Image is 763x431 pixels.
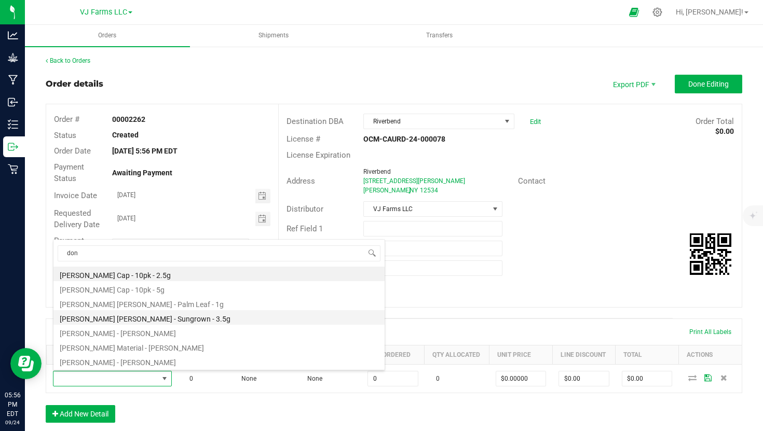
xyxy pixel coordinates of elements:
span: Save Order Detail [700,374,716,381]
a: Edit [530,118,541,126]
th: Total [616,345,679,364]
qrcode: 00002262 [690,233,731,275]
span: Toggle calendar [255,189,270,203]
input: 0 [622,371,672,386]
strong: $0.00 [715,127,734,135]
li: Export PDF [602,75,664,93]
span: [PERSON_NAME] [363,187,411,194]
th: Qty Allocated [425,345,489,364]
button: Done Editing [675,75,742,93]
span: None [302,375,322,382]
span: VJ Farms LLC [364,202,488,216]
span: Delete Order Detail [716,374,731,381]
span: NY [410,187,418,194]
span: License Expiration [287,150,350,160]
span: , [408,187,410,194]
th: Unit Price [489,345,553,364]
strong: [DATE] 5:56 PM EDT [112,147,178,155]
inline-svg: Outbound [8,142,18,152]
span: Contact [518,176,546,186]
a: Orders [25,25,190,47]
input: 0 [559,371,609,386]
span: 12534 [420,187,438,194]
p: 05:56 PM EDT [5,391,20,419]
span: 0 [184,375,193,382]
input: 0 [368,371,418,386]
strong: Awaiting Payment [112,169,172,177]
inline-svg: Inbound [8,97,18,107]
a: Shipments [191,25,356,47]
inline-svg: Grow [8,52,18,63]
th: Item [47,345,178,364]
span: Done Editing [688,80,729,88]
inline-svg: Retail [8,164,18,174]
div: Order details [46,78,103,90]
span: Orders [84,31,130,40]
span: Order Total [696,117,734,126]
inline-svg: Analytics [8,30,18,40]
span: Payment Status [54,162,84,184]
span: [STREET_ADDRESS][PERSON_NAME] [363,177,465,185]
span: Status [54,131,76,140]
a: Back to Orders [46,57,90,64]
span: Order Date [54,146,91,156]
iframe: Resource center [10,348,42,379]
span: Order # [54,115,79,124]
th: Line Discount [552,345,616,364]
strong: Created [112,131,139,139]
span: License # [287,134,320,144]
th: Qty Ordered [361,345,425,364]
inline-svg: Inventory [8,119,18,130]
span: VJ Farms LLC [80,8,127,17]
span: 0 [431,375,440,382]
p: 09/24 [5,419,20,426]
span: Hi, [PERSON_NAME]! [676,8,743,16]
button: Add New Detail [46,405,115,423]
span: Requested Delivery Date [54,208,100,230]
span: Address [287,176,315,186]
span: Transfers [412,31,467,40]
th: Actions [678,345,742,364]
strong: 00002262 [112,115,145,123]
span: Payment Terms [54,236,84,257]
span: Invoice Date [54,191,97,200]
span: Distributor [287,204,323,214]
span: Shipments [244,31,303,40]
a: Transfers [357,25,522,47]
img: Scan me! [690,233,731,275]
inline-svg: Manufacturing [8,75,18,85]
span: Toggle calendar [255,212,270,226]
strong: OCM-CAURD-24-000078 [363,135,445,143]
span: Destination DBA [287,117,344,126]
span: Riverbend [363,168,391,175]
div: Manage settings [651,7,664,17]
span: None [236,375,256,382]
input: 0 [496,371,546,386]
span: Open Ecommerce Menu [622,2,646,22]
span: Ref Field 1 [287,224,323,233]
span: Riverbend [364,114,501,129]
